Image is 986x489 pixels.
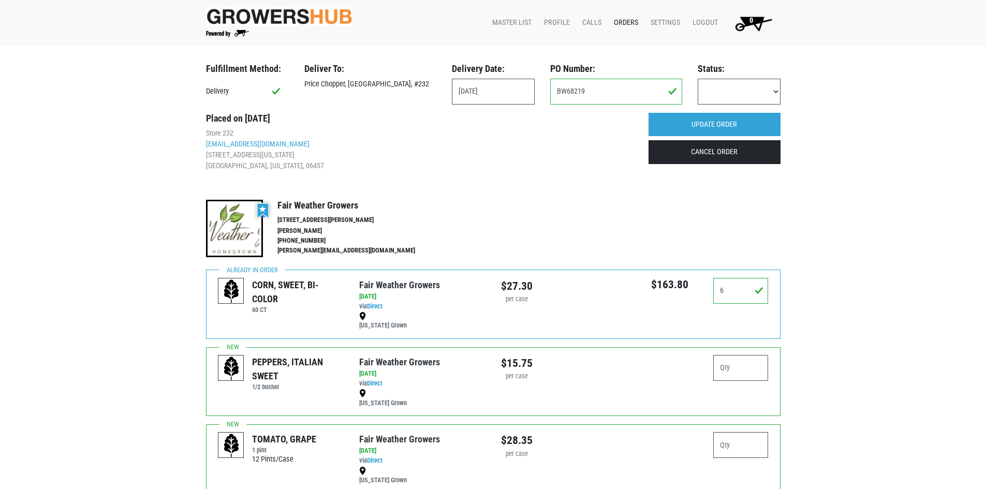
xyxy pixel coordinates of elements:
[277,226,437,236] li: [PERSON_NAME]
[297,79,444,90] div: Price Chopper, [GEOGRAPHIC_DATA], #232
[206,7,353,26] img: original-fc7597fdc6adbb9d0e2ae620e786d1a2.jpg
[206,140,310,148] a: [EMAIL_ADDRESS][DOMAIN_NAME]
[277,236,437,246] li: [PHONE_NUMBER]
[277,200,437,211] h4: Fair Weather Growers
[206,160,633,171] li: [GEOGRAPHIC_DATA], [US_STATE], 06457
[304,63,436,75] h3: Deliver To:
[698,63,781,75] h3: Status:
[206,30,249,37] img: Powered by Big Wheelbarrow
[452,79,535,105] input: Select Date
[359,292,485,302] div: [DATE]
[684,13,722,33] a: Logout
[359,389,485,408] div: [US_STATE] Grown
[359,357,440,367] a: Fair Weather Growers
[277,215,437,225] li: [STREET_ADDRESS][PERSON_NAME]
[367,456,382,464] a: Direct
[501,449,533,459] div: per case
[501,278,533,294] div: $27.30
[359,389,366,397] img: map_marker-0e94453035b3232a4d21701695807de9.png
[206,63,289,75] h3: Fulfillment Method:
[749,16,753,25] span: 0
[252,278,344,306] div: CORN, SWEET, BI-COLOR
[359,434,440,444] a: Fair Weather Growers
[484,13,536,33] a: Master List
[218,278,244,304] img: placeholder-variety-43d6402dacf2d531de610a020419775a.svg
[722,13,781,34] a: 0
[452,63,535,75] h3: Delivery Date:
[252,306,344,314] h6: 60 CT
[359,369,485,408] div: via
[501,355,533,372] div: $15.75
[277,246,437,256] li: [PERSON_NAME][EMAIL_ADDRESS][DOMAIN_NAME]
[359,312,366,320] img: map_marker-0e94453035b3232a4d21701695807de9.png
[359,446,485,485] div: via
[713,355,769,381] input: Qty
[206,150,633,160] li: [STREET_ADDRESS][US_STATE]
[536,13,574,33] a: Profile
[252,454,293,465] span: 12 Pints/Case
[550,63,682,75] h3: PO Number:
[206,200,263,257] img: thumbnail-66b73ed789e5fdb011f67f3ae1eff6c2.png
[574,13,606,33] a: Calls
[649,140,781,164] a: CANCEL ORDER
[501,432,533,449] div: $28.35
[642,278,698,291] h5: $163.80
[252,383,344,391] h6: 1/2 bushel
[606,13,642,33] a: Orders
[713,432,769,458] input: Qty
[359,369,485,379] div: [DATE]
[218,355,244,381] img: placeholder-variety-43d6402dacf2d531de610a020419775a.svg
[359,279,440,290] a: Fair Weather Growers
[252,446,316,454] h6: 1 pint
[359,466,485,485] div: [US_STATE] Grown
[252,355,344,383] div: PEPPERS, ITALIAN SWEET
[206,113,633,124] h3: Placed on [DATE]
[359,467,366,475] img: map_marker-0e94453035b3232a4d21701695807de9.png
[730,13,776,34] img: Cart
[359,292,485,331] div: via
[359,311,485,331] div: [US_STATE] Grown
[252,432,316,446] div: TOMATO, GRAPE
[642,13,684,33] a: Settings
[367,302,382,310] a: Direct
[206,128,633,139] li: Store 232
[501,372,533,381] div: per case
[501,294,533,304] div: per case
[359,446,485,456] div: [DATE]
[649,113,781,137] input: UPDATE ORDER
[218,433,244,458] img: placeholder-variety-43d6402dacf2d531de610a020419775a.svg
[367,379,382,387] a: Direct
[713,278,769,304] input: Qty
